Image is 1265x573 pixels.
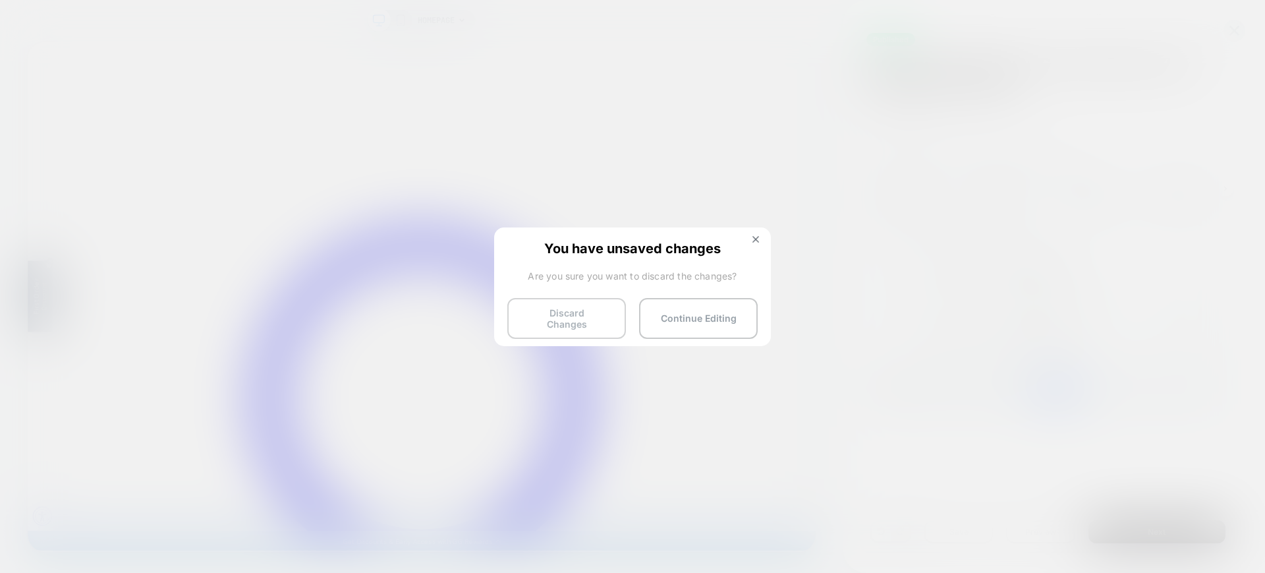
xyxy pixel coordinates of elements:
button: Close teaser [24,291,33,302]
span: You have unsaved changes [507,241,758,254]
button: Continue Editing [639,298,758,339]
span: First Order Discount [6,315,27,363]
img: close [752,236,759,243]
button: Discard Changes [507,298,626,339]
span: Are you sure you want to discard the changes? [507,270,758,282]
